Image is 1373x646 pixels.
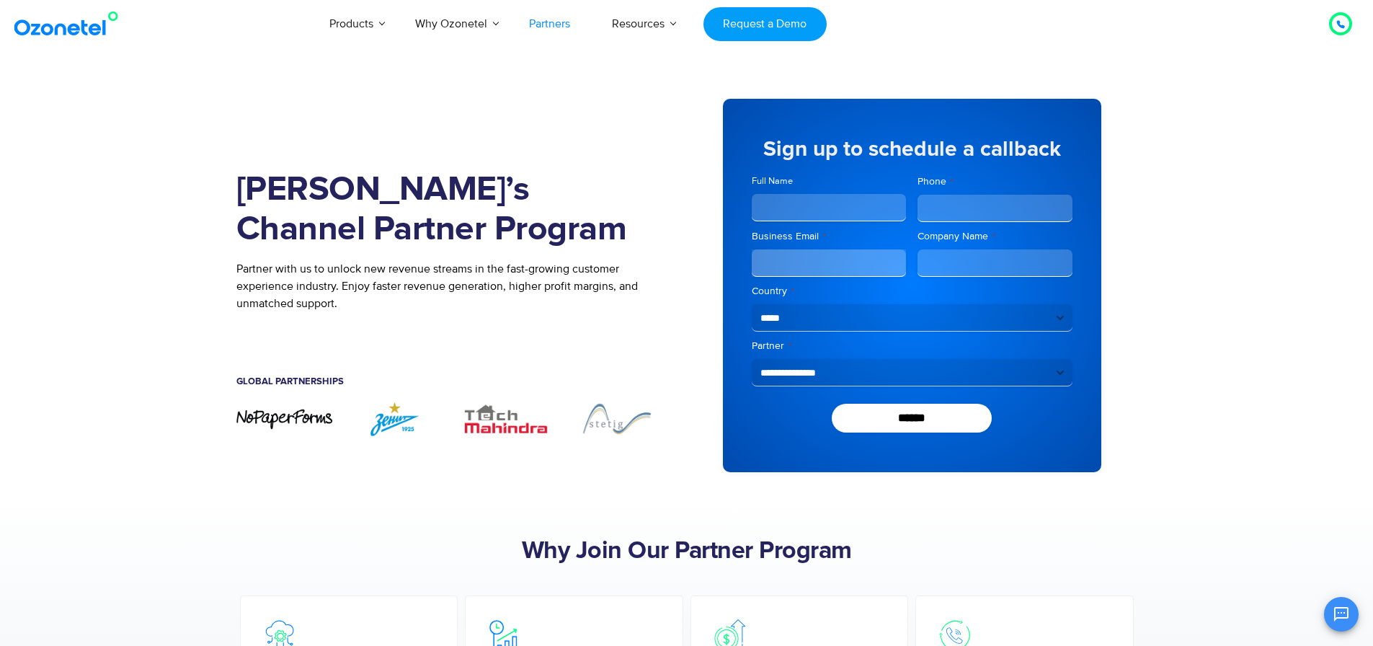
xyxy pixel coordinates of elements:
[236,408,333,430] div: 1 / 7
[917,174,1072,189] label: Phone
[569,401,665,436] div: 4 / 7
[752,138,1072,160] h5: Sign up to schedule a callback
[236,408,333,430] img: nopaperforms
[236,170,665,249] h1: [PERSON_NAME]’s Channel Partner Program
[236,377,665,386] h5: Global Partnerships
[236,537,1137,566] h2: Why Join Our Partner Program
[236,260,665,312] p: Partner with us to unlock new revenue streams in the fast-growing customer experience industry. E...
[347,401,443,436] img: ZENIT
[752,174,907,188] label: Full Name
[703,7,827,41] a: Request a Demo
[458,401,554,436] div: 3 / 7
[347,401,443,436] div: 2 / 7
[752,229,907,244] label: Business Email
[917,229,1072,244] label: Company Name
[458,401,554,436] img: TechMahindra
[1324,597,1359,632] button: Open chat
[236,401,665,436] div: Image Carousel
[752,284,1072,298] label: Country
[752,339,1072,353] label: Partner
[569,401,665,436] img: Stetig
